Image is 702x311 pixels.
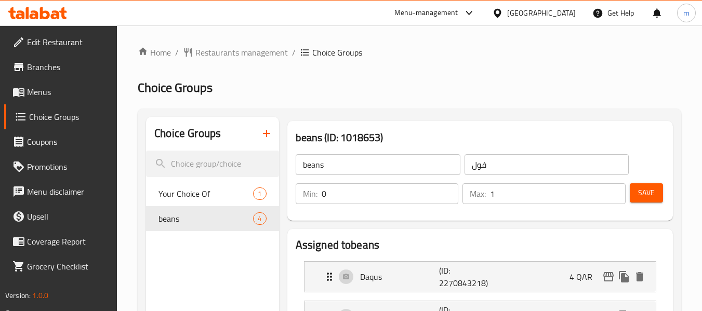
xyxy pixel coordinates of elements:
div: Your Choice Of1 [146,181,279,206]
nav: breadcrumb [138,46,681,59]
div: beans4 [146,206,279,231]
p: Min: [303,187,317,200]
button: edit [601,269,616,285]
a: Restaurants management [183,46,288,59]
span: Grocery Checklist [27,260,109,273]
button: duplicate [616,269,632,285]
span: Promotions [27,160,109,173]
button: delete [632,269,647,285]
span: Menu disclaimer [27,185,109,198]
h2: Choice Groups [154,126,221,141]
div: Choices [253,187,266,200]
a: Coupons [4,129,117,154]
li: / [175,46,179,59]
span: Edit Restaurant [27,36,109,48]
div: Expand [304,262,656,292]
span: 1 [254,189,266,199]
a: Branches [4,55,117,79]
span: Upsell [27,210,109,223]
span: Branches [27,61,109,73]
a: Coverage Report [4,229,117,254]
input: search [146,151,279,177]
p: (ID: 2270843218) [439,264,492,289]
span: Menus [27,86,109,98]
h3: beans (ID: 1018653) [296,129,665,146]
button: Save [630,183,663,202]
a: Choice Groups [4,104,117,129]
a: Grocery Checklist [4,254,117,279]
a: Upsell [4,204,117,229]
span: Choice Groups [138,76,213,99]
span: Coupons [27,136,109,148]
span: Save [638,186,655,199]
span: Choice Groups [29,111,109,123]
a: Home [138,46,171,59]
span: Choice Groups [312,46,362,59]
span: beans [158,212,253,225]
p: Max: [470,187,486,200]
span: Coverage Report [27,235,109,248]
span: Your Choice Of [158,187,253,200]
span: 1.0.0 [32,289,48,302]
span: Restaurants management [195,46,288,59]
p: Daqus [360,271,440,283]
p: 4 QAR [569,271,601,283]
span: m [683,7,690,19]
div: [GEOGRAPHIC_DATA] [507,7,576,19]
a: Edit Restaurant [4,30,117,55]
a: Menus [4,79,117,104]
div: Menu-management [394,7,458,19]
span: Version: [5,289,31,302]
a: Menu disclaimer [4,179,117,204]
li: Expand [296,257,665,296]
h2: Assigned to beans [296,237,665,253]
a: Promotions [4,154,117,179]
li: / [292,46,296,59]
span: 4 [254,214,266,224]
